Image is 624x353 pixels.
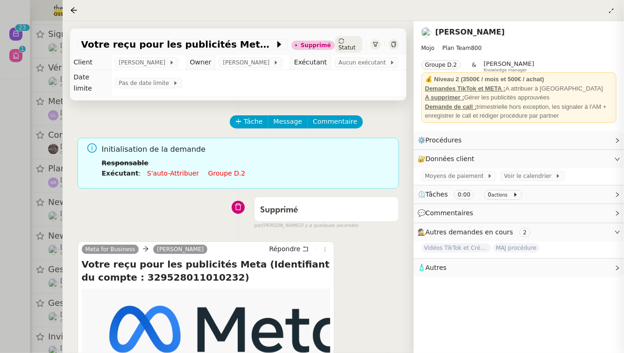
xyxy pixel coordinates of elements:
small: [PERSON_NAME] [254,222,358,230]
u: Demandes TikTok et META : [425,85,505,92]
div: ⏲️Tâches 0:00 0actions [414,185,624,204]
button: Tâche [230,115,269,128]
nz-tag: 2 [519,228,531,237]
b: Responsable [102,159,149,167]
span: Votre reçu pour les publicités Meta (Identifiant du compte : 329528011010232) [81,40,275,49]
span: Supprimé [260,206,298,214]
span: Statut [339,44,356,51]
span: 0 [488,191,492,198]
span: 🧴 [418,264,447,271]
span: Autres demandes en cours [425,228,513,236]
span: Aucun exécutant [339,58,390,67]
td: Client [70,55,111,70]
nz-tag: 0:00 [454,190,474,199]
span: 🕵️ [418,228,534,236]
span: Message [273,116,302,127]
span: Tâche [244,116,263,127]
span: [PERSON_NAME] [157,246,204,253]
a: Groupe d.2 [208,169,246,177]
span: Knowledge manager [484,68,527,73]
span: [PERSON_NAME] [484,60,534,67]
span: Commentaire [313,116,357,127]
div: 🧴Autres [414,259,624,277]
button: Message [268,115,307,128]
span: ⚙️ [418,135,466,146]
div: A attribuer à [GEOGRAPHIC_DATA] [425,84,613,93]
div: ⚙️Procédures [414,131,624,149]
span: Répondre [269,244,300,254]
span: Mojo [421,45,434,51]
div: 🕵️Autres demandes en cours 2 [414,223,624,241]
span: 🔐 [418,154,478,164]
span: : [139,169,141,177]
div: 💬Commentaires [414,204,624,222]
span: Initialisation de la demande [102,143,391,156]
button: Répondre [266,244,312,254]
span: il y a quelques secondes [301,222,358,230]
nz-tag: Groupe D.2 [421,60,461,70]
span: 800 [471,45,482,51]
img: users%2FCk7ZD5ubFNWivK6gJdIkoi2SB5d2%2Favatar%2F3f84dbb7-4157-4842-a987-fca65a8b7a9a [421,27,432,37]
td: Date limite [70,70,111,96]
strong: 💰 Niveau 2 (3500€ / mois et 500€ / achat) [425,76,544,83]
a: [PERSON_NAME] [435,28,505,36]
span: par [254,222,262,230]
span: Voir le calendrier [504,171,555,181]
span: MAJ procédure [493,243,539,253]
span: Commentaires [425,209,473,217]
span: Plan Team [442,45,471,51]
a: S'auto-attribuer [147,169,199,177]
span: Vidéos TikTok et Créatives META - septembre 2025 [421,243,491,253]
span: [PERSON_NAME] [119,58,169,67]
div: Supprimé [301,42,331,48]
span: Autres [425,264,447,271]
b: Exécutant [102,169,139,177]
span: [PERSON_NAME] [223,58,273,67]
img: meta-logo.png [109,305,348,353]
u: Demande de call : [425,103,477,110]
h4: Votre reçu pour les publicités Meta (Identifiant du compte : 329528011010232) [82,258,331,284]
span: Procédures [425,136,462,144]
u: A supprimer : [425,94,464,101]
span: 💬 [418,209,477,217]
span: Moyens de paiement [425,171,487,181]
button: Commentaire [307,115,363,128]
span: Pas de date limite [119,78,172,88]
div: Gérer les publicités approuvées [425,93,613,102]
div: trimestrielle hors exception, les signaler à l'AM + enregistrer le call et rédiger procédure par ... [425,102,613,120]
span: ⏲️ [418,191,526,198]
app-user-label: Knowledge manager [484,60,534,72]
span: Données client [425,155,475,162]
td: Exécutant [290,55,331,70]
div: 🔐Données client [414,150,624,168]
small: actions [491,192,508,198]
td: Owner [186,55,215,70]
span: & [472,60,476,72]
span: Tâches [425,191,448,198]
span: Meta for Business [85,246,135,253]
